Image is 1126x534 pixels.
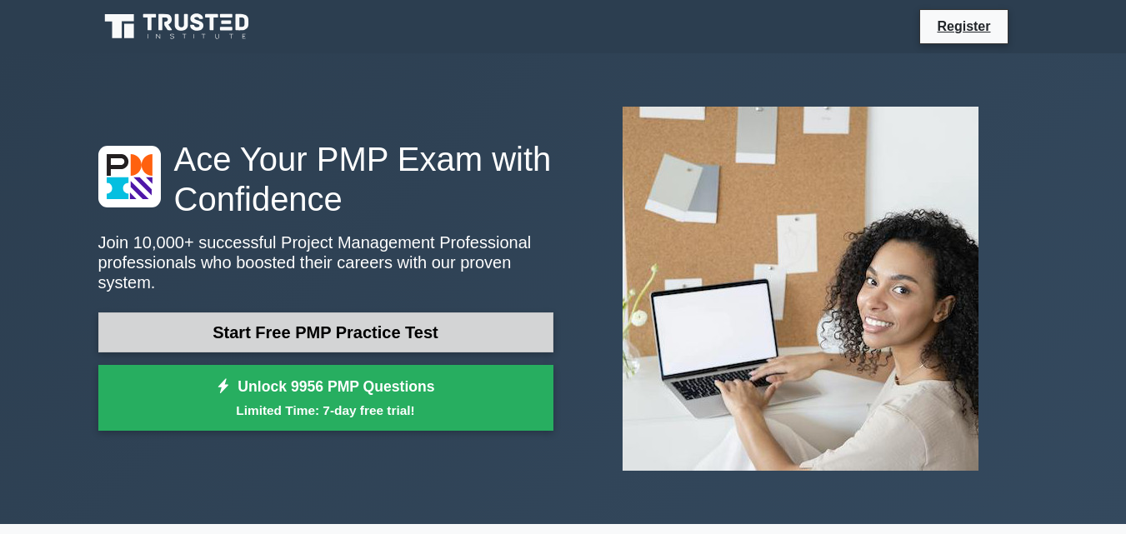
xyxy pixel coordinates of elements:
[98,312,553,352] a: Start Free PMP Practice Test
[98,139,553,219] h1: Ace Your PMP Exam with Confidence
[98,365,553,432] a: Unlock 9956 PMP QuestionsLimited Time: 7-day free trial!
[927,16,1000,37] a: Register
[119,401,533,420] small: Limited Time: 7-day free trial!
[98,232,553,292] p: Join 10,000+ successful Project Management Professional professionals who boosted their careers w...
